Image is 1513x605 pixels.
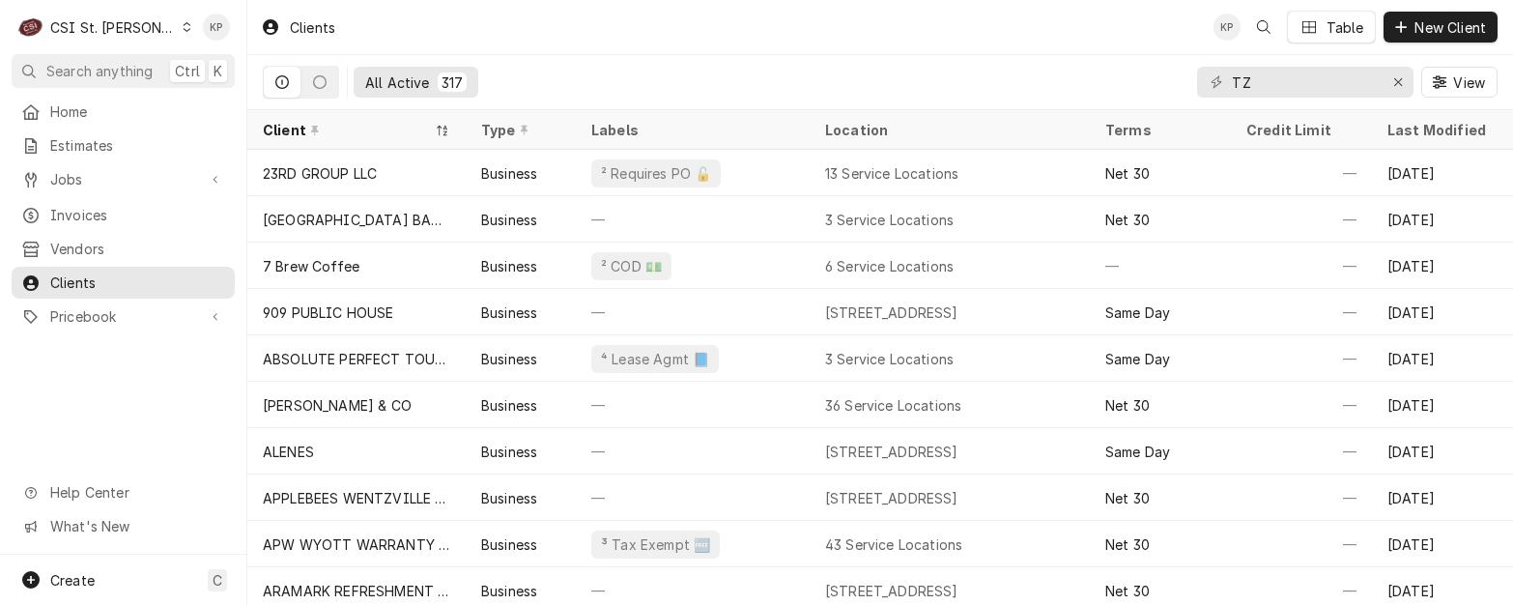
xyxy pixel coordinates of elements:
span: Estimates [50,135,225,156]
a: Clients [12,267,235,299]
div: Labels [591,120,794,140]
div: — [576,475,810,521]
span: Home [50,101,225,122]
div: Business [481,349,537,369]
span: What's New [50,516,223,536]
div: [DATE] [1372,521,1513,567]
div: — [1231,382,1372,428]
div: — [1231,243,1372,289]
span: Search anything [46,61,153,81]
div: — [576,196,810,243]
div: ³ Tax Exempt 🆓 [599,534,712,555]
div: Net 30 [1105,581,1150,601]
span: C [213,570,222,591]
div: APPLEBEES WENTZVILLE PKWY [263,488,450,508]
div: Terms [1105,120,1212,140]
div: Business [481,488,537,508]
div: Kym Parson's Avatar [1213,14,1241,41]
div: Type [481,120,557,140]
a: Go to Pricebook [12,301,235,332]
div: [DATE] [1372,475,1513,521]
div: — [1231,475,1372,521]
div: KP [203,14,230,41]
div: [DATE] [1372,196,1513,243]
div: — [1231,521,1372,567]
div: — [1090,243,1231,289]
div: Business [481,395,537,416]
div: CSI St. [PERSON_NAME] [50,17,176,38]
span: Jobs [50,169,196,189]
div: KP [1213,14,1241,41]
div: All Active [365,72,430,93]
button: Erase input [1383,67,1413,98]
input: Keyword search [1232,67,1377,98]
div: Net 30 [1105,534,1150,555]
div: CSI St. Louis's Avatar [17,14,44,41]
div: 43 Service Locations [825,534,962,555]
div: — [1231,289,1372,335]
div: [STREET_ADDRESS] [825,581,958,601]
div: 3 Service Locations [825,349,954,369]
div: ARAMARK REFRESHMENT SERVICES [263,581,450,601]
div: ² COD 💵 [599,256,664,276]
div: [DATE] [1372,289,1513,335]
span: Invoices [50,205,225,225]
div: 3 Service Locations [825,210,954,230]
div: 909 PUBLIC HOUSE [263,302,394,323]
div: Location [825,120,1074,140]
a: Home [12,96,235,128]
a: Go to Help Center [12,476,235,508]
a: Invoices [12,199,235,231]
div: Business [481,302,537,323]
div: — [1231,335,1372,382]
div: ABSOLUTE PERFECT TOUCH LIMO [263,349,450,369]
div: Table [1327,17,1364,38]
div: Net 30 [1105,210,1150,230]
div: — [576,289,810,335]
div: Net 30 [1105,395,1150,416]
span: Create [50,572,95,589]
div: Net 30 [1105,163,1150,184]
span: Clients [50,273,225,293]
button: View [1421,67,1498,98]
div: — [1231,428,1372,475]
div: [DATE] [1372,428,1513,475]
div: Same Day [1105,349,1170,369]
div: Business [481,256,537,276]
div: — [1231,150,1372,196]
div: 23RD GROUP LLC [263,163,377,184]
div: [DATE] [1372,243,1513,289]
div: — [576,382,810,428]
div: Business [481,534,537,555]
div: Business [481,210,537,230]
div: APW WYOTT WARRANTY CENTRAL [263,534,450,555]
span: Help Center [50,482,223,503]
div: Business [481,163,537,184]
div: [DATE] [1372,150,1513,196]
span: Ctrl [175,61,200,81]
div: Kym Parson's Avatar [203,14,230,41]
div: [PERSON_NAME] & CO [263,395,412,416]
div: [DATE] [1372,335,1513,382]
div: ALENES [263,442,314,462]
span: View [1449,72,1489,93]
div: Same Day [1105,302,1170,323]
div: Business [481,442,537,462]
div: [STREET_ADDRESS] [825,488,958,508]
a: Go to What's New [12,510,235,542]
div: Same Day [1105,442,1170,462]
button: New Client [1384,12,1498,43]
button: Search anythingCtrlK [12,54,235,88]
div: [STREET_ADDRESS] [825,302,958,323]
span: Pricebook [50,306,196,327]
div: Net 30 [1105,488,1150,508]
div: — [1231,196,1372,243]
a: Vendors [12,233,235,265]
div: Last Modified [1387,120,1494,140]
a: Estimates [12,130,235,161]
div: ⁴ Lease Agmt 📘 [599,349,711,369]
span: K [214,61,222,81]
div: — [576,428,810,475]
div: ² Requires PO 🔓 [599,163,713,184]
div: 6 Service Locations [825,256,954,276]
